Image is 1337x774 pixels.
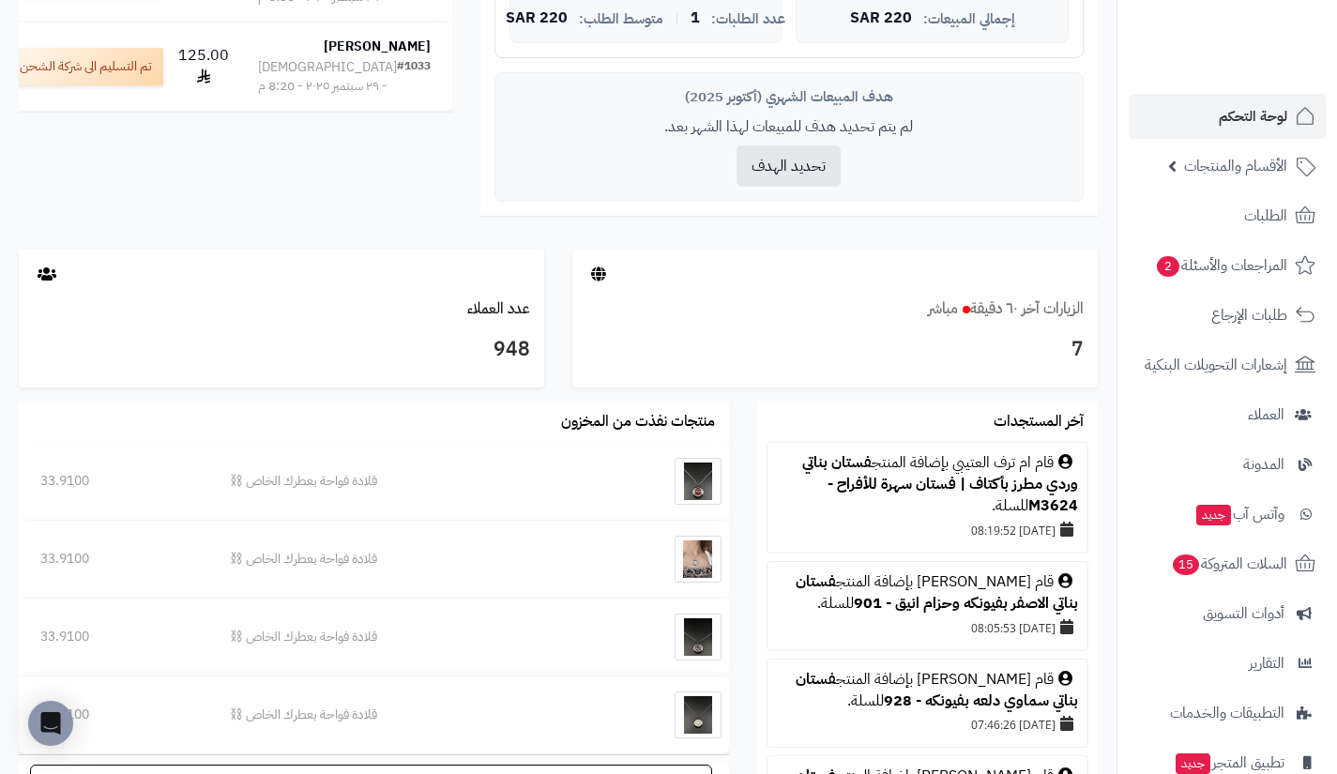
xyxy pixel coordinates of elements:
div: قام [PERSON_NAME] بإضافة المنتج للسلة. [777,669,1078,712]
a: عدد العملاء [467,297,530,320]
span: | [675,11,679,25]
img: قلادة فواحة بعطرك الخاص ⛓ [675,691,722,738]
a: التقارير [1129,641,1326,686]
span: أدوات التسويق [1203,600,1284,627]
h3: منتجات نفذت من المخزون [561,414,715,431]
div: #1033 [397,58,431,96]
h3: 7 [586,334,1084,366]
div: قام [PERSON_NAME] بإضافة المنتج للسلة. [777,571,1078,615]
img: قلادة فواحة بعطرك الخاص ⛓ [675,536,722,583]
div: قلادة فواحة بعطرك الخاص ⛓ [230,472,580,491]
a: العملاء [1129,392,1326,437]
span: لوحة التحكم [1219,103,1287,129]
a: فستان بناتي الاصفر بفيونكه وحزام انيق - 901 [796,570,1078,615]
span: التطبيقات والخدمات [1170,700,1284,726]
span: إشعارات التحويلات البنكية [1145,352,1287,378]
span: 220 SAR [506,10,568,27]
span: وآتس آب [1194,501,1284,527]
span: 220 SAR [850,10,912,27]
h3: آخر المستجدات [994,414,1084,431]
span: المدونة [1243,451,1284,478]
span: طلبات الإرجاع [1211,302,1287,328]
div: تم التسليم الى شركة الشحن [6,48,163,85]
span: 2 [1157,256,1179,277]
div: [DATE] 08:05:53 [777,615,1078,641]
a: الطلبات [1129,193,1326,238]
span: جديد [1196,505,1231,525]
strong: [PERSON_NAME] [324,37,431,56]
a: لوحة التحكم [1129,94,1326,139]
span: الأقسام والمنتجات [1184,153,1287,179]
a: المدونة [1129,442,1326,487]
span: 15 [1173,554,1199,575]
small: مباشر [928,297,958,320]
div: [DEMOGRAPHIC_DATA] - ٢٩ سبتمبر ٢٠٢٥ - 8:20 م [258,58,397,96]
a: طلبات الإرجاع [1129,293,1326,338]
span: إجمالي المبيعات: [923,11,1015,27]
a: التطبيقات والخدمات [1129,691,1326,736]
span: المراجعات والأسئلة [1155,252,1287,279]
div: 33.9100 [40,706,187,724]
div: [DATE] 08:19:52 [777,517,1078,543]
div: [DATE] 07:46:26 [777,711,1078,737]
h3: 948 [33,334,530,366]
p: لم يتم تحديد هدف للمبيعات لهذا الشهر بعد. [509,116,1069,138]
div: قام ام ترف العتيبي بإضافة المنتج للسلة. [777,452,1078,517]
div: 33.9100 [40,550,187,569]
td: 125.00 [171,23,236,111]
a: المراجعات والأسئلة2 [1129,243,1326,288]
div: قلادة فواحة بعطرك الخاص ⛓ [230,550,580,569]
div: 33.9100 [40,628,187,646]
a: السلات المتروكة15 [1129,541,1326,586]
span: العملاء [1248,402,1284,428]
span: عدد الطلبات: [711,11,785,27]
a: وآتس آبجديد [1129,492,1326,537]
div: هدف المبيعات الشهري (أكتوبر 2025) [509,87,1069,107]
img: قلادة فواحة بعطرك الخاص ⛓ [675,458,722,505]
span: 1 [691,10,700,27]
a: أدوات التسويق [1129,591,1326,636]
div: 33.9100 [40,472,187,491]
span: متوسط الطلب: [579,11,663,27]
span: السلات المتروكة [1171,551,1287,577]
a: فستان بناتي سماوي دلعه بفيونكه - 928 [796,668,1078,712]
span: الطلبات [1244,203,1287,229]
button: تحديد الهدف [737,145,841,187]
div: قلادة فواحة بعطرك الخاص ⛓ [230,706,580,724]
span: جديد [1176,753,1210,774]
div: قلادة فواحة بعطرك الخاص ⛓ [230,628,580,646]
a: فستان بناتي وردي مطرز بأكتاف | فستان سهرة للأفراح - M3624 [802,451,1078,517]
div: Open Intercom Messenger [28,701,73,746]
img: قلادة فواحة بعطرك الخاص ⛓ [675,614,722,660]
a: إشعارات التحويلات البنكية [1129,342,1326,387]
a: الزيارات آخر ٦٠ دقيقةمباشر [928,297,1084,320]
span: التقارير [1249,650,1284,676]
